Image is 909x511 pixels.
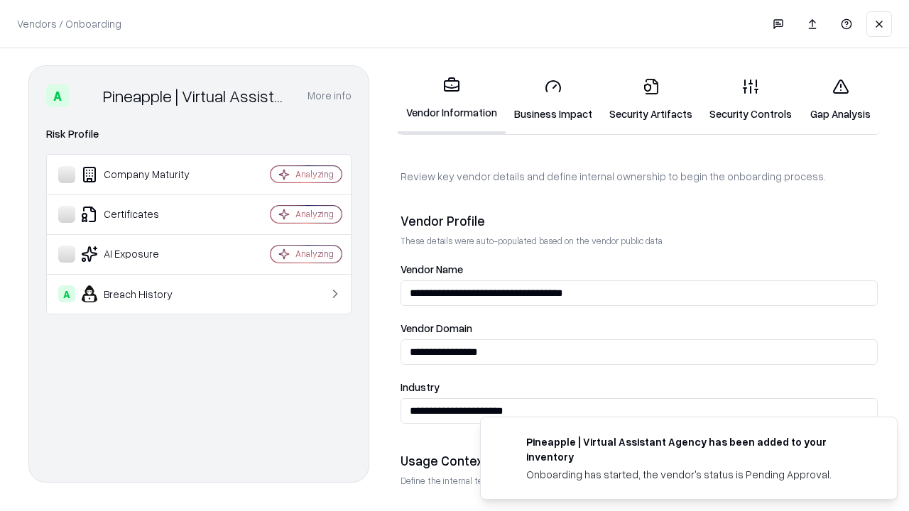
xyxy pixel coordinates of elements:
label: Industry [401,382,878,392]
div: Risk Profile [46,126,352,143]
a: Security Controls [701,67,800,133]
a: Gap Analysis [800,67,881,133]
p: Define the internal team and reason for using this vendor. This helps assess business relevance a... [401,475,878,487]
p: These details were auto-populated based on the vendor public data [401,235,878,247]
div: AI Exposure [58,246,228,263]
div: Pineapple | Virtual Assistant Agency [103,84,290,107]
img: trypineapple.com [498,434,515,451]
div: Vendor Profile [401,212,878,229]
div: Usage Context [401,452,878,469]
a: Security Artifacts [601,67,701,133]
div: Breach History [58,285,228,302]
div: Onboarding has started, the vendor's status is Pending Approval. [526,467,863,482]
div: A [46,84,69,107]
div: Analyzing [295,248,334,260]
div: Certificates [58,206,228,223]
label: Vendor Domain [401,323,878,334]
div: Company Maturity [58,166,228,183]
div: Pineapple | Virtual Assistant Agency has been added to your inventory [526,434,863,464]
a: Business Impact [506,67,601,133]
div: A [58,285,75,302]
label: Vendor Name [401,264,878,275]
p: Vendors / Onboarding [17,16,121,31]
div: Analyzing [295,208,334,220]
p: Review key vendor details and define internal ownership to begin the onboarding process. [401,169,878,184]
img: Pineapple | Virtual Assistant Agency [75,84,97,107]
a: Vendor Information [398,65,506,134]
button: More info [307,83,352,109]
div: Analyzing [295,168,334,180]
